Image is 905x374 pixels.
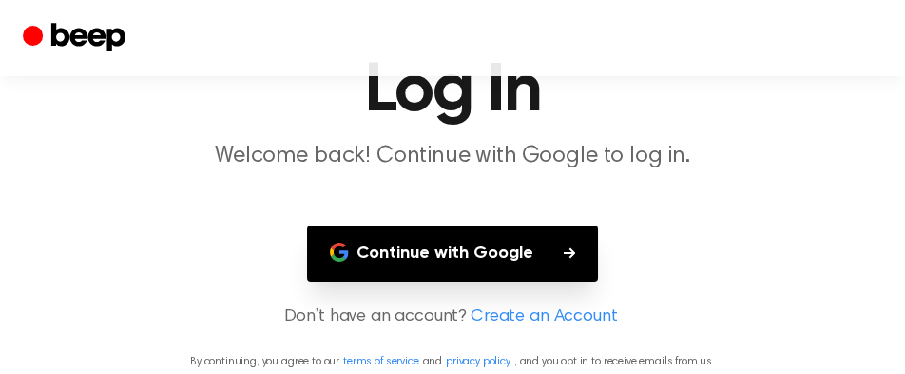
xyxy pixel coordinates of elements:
[307,226,598,282] button: Continue with Google
[343,356,418,367] a: terms of service
[471,305,617,330] a: Create an Account
[23,353,882,370] p: By continuing, you agree to our and , and you opt in to receive emails from us.
[446,356,510,367] a: privacy policy
[23,57,882,126] h1: Log In
[23,20,130,57] a: Beep
[87,141,818,172] p: Welcome back! Continue with Google to log in.
[23,305,882,330] p: Don’t have an account?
